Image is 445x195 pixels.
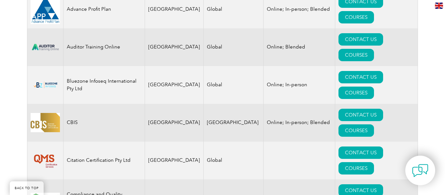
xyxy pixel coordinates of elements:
[64,66,145,104] td: Bluezone Infoseq International Pty Ltd
[145,142,204,179] td: [GEOGRAPHIC_DATA]
[31,80,60,90] img: bf5d7865-000f-ed11-b83d-00224814fd52-logo.png
[264,66,335,104] td: Online; In-person
[412,162,428,179] img: contact-chat.png
[204,66,264,104] td: Global
[264,104,335,142] td: Online; In-person; Blended
[338,11,374,23] a: COURSES
[338,33,383,46] a: CONTACT US
[204,142,264,179] td: Global
[145,104,204,142] td: [GEOGRAPHIC_DATA]
[338,71,383,83] a: CONTACT US
[264,28,335,66] td: Online; Blended
[338,162,374,174] a: COURSES
[145,28,204,66] td: [GEOGRAPHIC_DATA]
[338,87,374,99] a: COURSES
[31,113,60,132] img: 07dbdeaf-5408-eb11-a813-000d3ae11abd-logo.jpg
[338,124,374,137] a: COURSES
[64,104,145,142] td: CBIS
[145,66,204,104] td: [GEOGRAPHIC_DATA]
[204,28,264,66] td: Global
[64,28,145,66] td: Auditor Training Online
[338,109,383,121] a: CONTACT US
[338,146,383,159] a: CONTACT US
[338,49,374,61] a: COURSES
[31,149,60,172] img: 94b1e894-3e6f-eb11-a812-00224815377e-logo.png
[64,142,145,179] td: Citation Certification Pty Ltd
[31,40,60,54] img: d024547b-a6e0-e911-a812-000d3a795b83-logo.png
[204,104,264,142] td: [GEOGRAPHIC_DATA]
[435,3,443,9] img: en
[10,181,44,195] a: BACK TO TOP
